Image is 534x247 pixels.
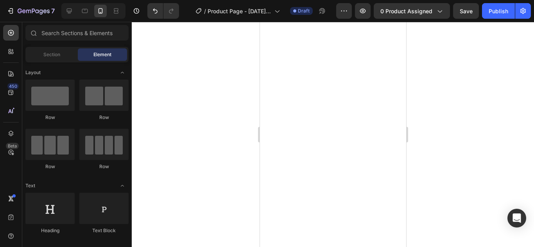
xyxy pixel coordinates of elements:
[79,163,129,170] div: Row
[51,6,55,16] p: 7
[25,69,41,76] span: Layout
[482,3,515,19] button: Publish
[507,209,526,227] div: Open Intercom Messenger
[79,114,129,121] div: Row
[79,227,129,234] div: Text Block
[460,8,473,14] span: Save
[380,7,432,15] span: 0 product assigned
[147,3,179,19] div: Undo/Redo
[116,66,129,79] span: Toggle open
[453,3,479,19] button: Save
[3,3,58,19] button: 7
[25,163,75,170] div: Row
[93,51,111,58] span: Element
[25,114,75,121] div: Row
[489,7,508,15] div: Publish
[260,22,406,247] iframe: Design area
[25,25,129,41] input: Search Sections & Elements
[43,51,60,58] span: Section
[25,227,75,234] div: Heading
[208,7,271,15] span: Product Page - [DATE] 00:23:07
[116,179,129,192] span: Toggle open
[25,182,35,189] span: Text
[298,7,310,14] span: Draft
[204,7,206,15] span: /
[7,83,19,89] div: 450
[6,143,19,149] div: Beta
[374,3,450,19] button: 0 product assigned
